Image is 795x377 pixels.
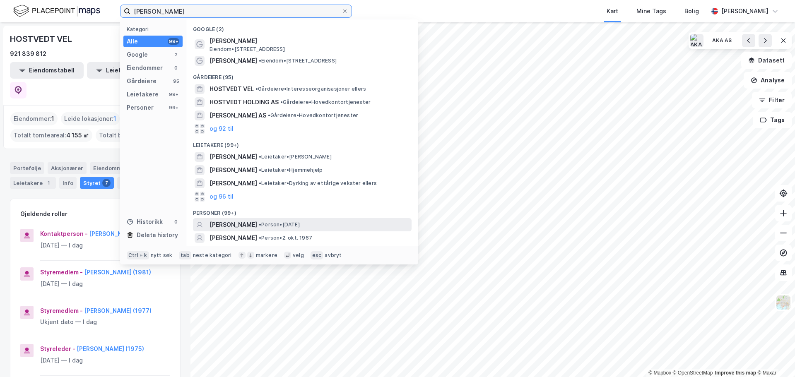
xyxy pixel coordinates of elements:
div: Eiendommer [90,162,141,174]
span: • [259,154,261,160]
span: Gårdeiere • Interesseorganisasjoner ellers [255,86,366,92]
div: Leietakere [127,89,159,99]
button: og 92 til [210,124,234,134]
div: 99+ [168,38,179,45]
span: [PERSON_NAME] [210,178,257,188]
div: avbryt [325,252,342,259]
span: 4 155 ㎡ [66,130,89,140]
span: Eiendom • [STREET_ADDRESS] [259,58,337,64]
div: Transaksjoner [117,177,174,189]
span: [PERSON_NAME] [210,36,408,46]
a: Mapbox [648,370,671,376]
div: [PERSON_NAME] [721,6,768,16]
span: • [255,86,258,92]
span: 1 [51,114,54,124]
div: Google [127,50,148,60]
div: Leide lokasjoner : [61,112,120,125]
div: Gårdeiere (95) [186,67,418,82]
div: velg [293,252,304,259]
div: 1 [44,179,53,187]
a: OpenStreetMap [673,370,713,376]
div: HOSTVEDT VEL [10,32,74,46]
div: Ctrl + k [127,251,149,259]
div: 0 [173,65,179,71]
div: neste kategori [193,252,232,259]
div: Personer (99+) [186,203,418,218]
div: 7 [102,179,111,187]
span: HOSTVEDT VEL [210,84,254,94]
div: markere [256,252,277,259]
div: Eiendommer [127,63,163,73]
div: Google (2) [186,19,418,34]
div: tab [179,251,191,259]
span: Leietaker • Hjemmehjelp [259,167,323,173]
span: [PERSON_NAME] AS [210,110,266,120]
span: • [259,58,261,64]
div: 2 [173,51,179,58]
div: Kontrollprogram for chat [754,337,795,377]
span: [PERSON_NAME] [210,56,257,66]
img: AKA AS [690,34,703,47]
span: • [259,180,261,186]
div: Info [59,177,77,189]
span: 1 [113,114,116,124]
button: Datasett [741,52,792,69]
img: Z [776,295,791,310]
span: • [259,167,261,173]
div: Leietakere [10,177,56,189]
div: Gårdeiere [127,76,157,86]
div: 921 839 812 [10,49,46,59]
span: [PERSON_NAME] [210,220,257,230]
div: Ukjent dato — I dag [40,317,170,327]
div: Eiendommer : [10,112,58,125]
img: logo.f888ab2527a4732fd821a326f86c7f29.svg [13,4,100,18]
span: HOSTVEDT HOLDING AS [210,97,279,107]
div: AKA AS [712,37,732,44]
span: Eiendom • [STREET_ADDRESS] [210,46,285,53]
span: [PERSON_NAME] [210,152,257,162]
div: Gjeldende roller [20,209,67,219]
div: [DATE] — I dag [40,240,170,250]
div: Aksjonærer [48,162,87,174]
div: Delete history [137,230,178,240]
div: Leietakere (99+) [186,135,418,150]
span: Person • 2. okt. 1967 [259,235,312,241]
button: Analyse [744,72,792,89]
span: [PERSON_NAME] [210,233,257,243]
span: Leietaker • [PERSON_NAME] [259,154,332,160]
div: Mine Tags [636,6,666,16]
div: nytt søk [151,252,173,259]
span: • [259,221,261,228]
div: 99+ [168,104,179,111]
button: og 96 til [210,192,234,202]
span: Gårdeiere • Hovedkontortjenester [268,112,358,119]
span: • [259,235,261,241]
div: Historikk [127,217,163,227]
div: Personer [127,103,154,113]
button: Filter [752,92,792,108]
div: 95 [173,78,179,84]
span: Leietaker • Dyrking av ettårige vekster ellers [259,180,377,187]
span: Gårdeiere • Hovedkontortjenester [280,99,371,106]
a: Improve this map [715,370,756,376]
div: [DATE] — I dag [40,355,170,365]
div: Totalt tomteareal : [10,129,92,142]
span: Person • [DATE] [259,221,300,228]
div: Bolig [684,6,699,16]
div: Styret [80,177,114,189]
button: AKA AS [707,34,737,47]
div: Kart [607,6,618,16]
div: [DATE] — I dag [40,279,170,289]
div: Portefølje [10,162,44,174]
span: • [268,112,270,118]
div: 99+ [168,91,179,98]
span: [PERSON_NAME] [210,165,257,175]
iframe: Chat Widget [754,337,795,377]
button: Eiendomstabell [10,62,84,79]
div: 0 [173,219,179,225]
div: Alle [127,36,138,46]
button: Leietakertabell [87,62,161,79]
span: • [280,99,283,105]
button: Tags [753,112,792,128]
input: Søk på adresse, matrikkel, gårdeiere, leietakere eller personer [130,5,342,17]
